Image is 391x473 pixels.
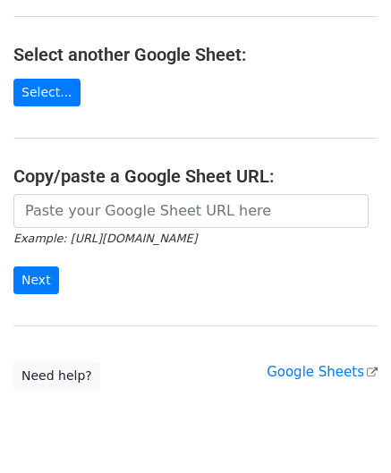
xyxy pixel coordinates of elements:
[13,362,100,390] a: Need help?
[13,79,81,106] a: Select...
[13,44,378,65] h4: Select another Google Sheet:
[13,165,378,187] h4: Copy/paste a Google Sheet URL:
[13,232,197,245] small: Example: [URL][DOMAIN_NAME]
[13,266,59,294] input: Next
[302,387,391,473] iframe: Chat Widget
[267,364,378,380] a: Google Sheets
[13,194,369,228] input: Paste your Google Sheet URL here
